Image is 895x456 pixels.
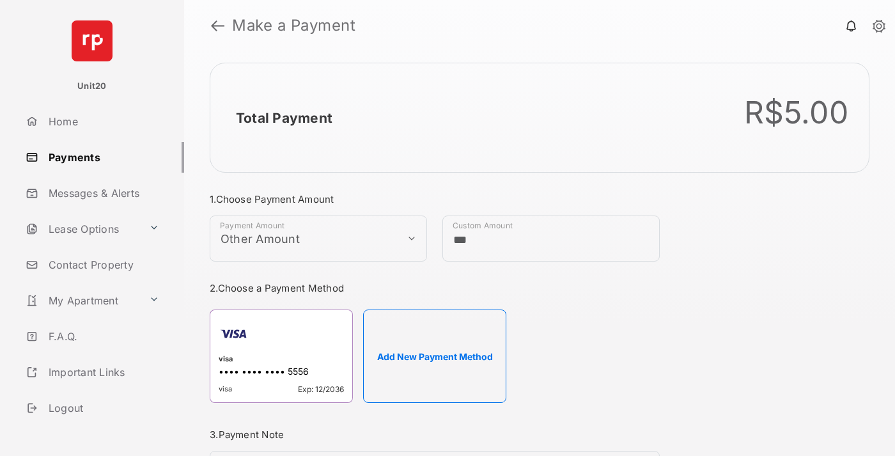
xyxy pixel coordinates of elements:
[744,94,849,131] div: R$5.00
[20,393,184,423] a: Logout
[210,428,660,441] h3: 3. Payment Note
[20,142,184,173] a: Payments
[72,20,113,61] img: svg+xml;base64,PHN2ZyB4bWxucz0iaHR0cDovL3d3dy53My5vcmcvMjAwMC9zdmciIHdpZHRoPSI2NCIgaGVpZ2h0PSI2NC...
[20,214,144,244] a: Lease Options
[20,106,184,137] a: Home
[20,357,164,388] a: Important Links
[210,282,660,294] h3: 2. Choose a Payment Method
[298,384,344,394] span: Exp: 12/2036
[363,310,506,403] button: Add New Payment Method
[20,178,184,208] a: Messages & Alerts
[20,321,184,352] a: F.A.Q.
[236,110,332,126] h2: Total Payment
[219,366,344,379] div: •••• •••• •••• 5556
[77,80,107,93] p: Unit20
[20,249,184,280] a: Contact Property
[219,384,232,394] span: visa
[219,354,344,366] div: visa
[20,285,144,316] a: My Apartment
[210,193,660,205] h3: 1. Choose Payment Amount
[210,310,353,403] div: visa•••• •••• •••• 5556visaExp: 12/2036
[232,18,355,33] strong: Make a Payment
